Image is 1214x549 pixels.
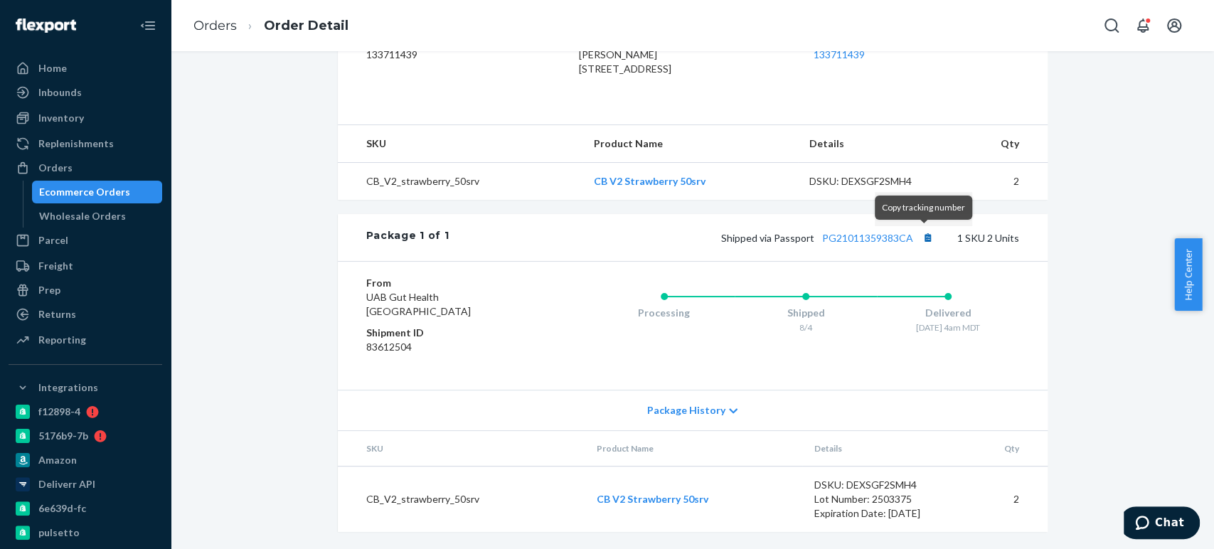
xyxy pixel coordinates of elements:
[9,279,162,302] a: Prep
[134,11,162,40] button: Close Navigation
[9,497,162,520] a: 6e639d-fc
[735,306,877,320] div: Shipped
[9,156,162,179] a: Orders
[38,307,76,321] div: Returns
[585,431,802,467] th: Product Name
[338,431,585,467] th: SKU
[959,431,1048,467] th: Qty
[338,125,582,163] th: SKU
[954,125,1047,163] th: Qty
[9,132,162,155] a: Replenishments
[882,202,965,213] span: Copy tracking number
[193,18,237,33] a: Orders
[38,405,80,419] div: f12898-4
[38,333,86,347] div: Reporting
[1097,11,1126,40] button: Open Search Box
[647,403,725,417] span: Package History
[877,321,1019,334] div: [DATE] 4am MDT
[1174,238,1202,311] button: Help Center
[814,506,947,521] div: Expiration Date: [DATE]
[954,163,1047,201] td: 2
[39,209,126,223] div: Wholesale Orders
[9,473,162,496] a: Deliverr API
[16,18,76,33] img: Flexport logo
[38,380,98,395] div: Integrations
[9,107,162,129] a: Inventory
[814,48,865,60] a: 133711439
[366,326,536,340] dt: Shipment ID
[9,329,162,351] a: Reporting
[959,467,1048,533] td: 2
[366,276,536,290] dt: From
[38,259,73,273] div: Freight
[9,303,162,326] a: Returns
[32,205,163,228] a: Wholesale Orders
[814,492,947,506] div: Lot Number: 2503375
[449,228,1018,247] div: 1 SKU 2 Units
[9,255,162,277] a: Freight
[9,57,162,80] a: Home
[721,232,937,244] span: Shipped via Passport
[338,467,585,533] td: CB_V2_strawberry_50srv
[366,291,471,317] span: UAB Gut Health [GEOGRAPHIC_DATA]
[38,477,95,491] div: Deliverr API
[32,181,163,203] a: Ecommerce Orders
[919,228,937,247] button: Copy tracking number
[596,493,708,505] a: CB V2 Strawberry 50srv
[1160,11,1188,40] button: Open account menu
[9,425,162,447] a: 5176b9-7b
[9,376,162,399] button: Integrations
[814,478,947,492] div: DSKU: DEXSGF2SMH4
[182,5,360,47] ol: breadcrumbs
[39,185,130,199] div: Ecommerce Orders
[38,111,84,125] div: Inventory
[822,232,913,244] a: PG21011359383CA
[582,125,798,163] th: Product Name
[877,306,1019,320] div: Delivered
[338,163,582,201] td: CB_V2_strawberry_50srv
[38,137,114,151] div: Replenishments
[38,61,67,75] div: Home
[366,48,556,62] dd: 133711439
[802,431,959,467] th: Details
[38,161,73,175] div: Orders
[9,400,162,423] a: f12898-4
[38,501,86,516] div: 6e639d-fc
[9,229,162,252] a: Parcel
[9,521,162,544] a: pulsetto
[38,283,60,297] div: Prep
[735,321,877,334] div: 8/4
[38,453,77,467] div: Amazon
[38,233,68,247] div: Parcel
[594,175,705,187] a: CB V2 Strawberry 50srv
[809,174,943,188] div: DSKU: DEXSGF2SMH4
[366,228,449,247] div: Package 1 of 1
[38,526,80,540] div: pulsetto
[264,18,348,33] a: Order Detail
[1129,11,1157,40] button: Open notifications
[9,81,162,104] a: Inbounds
[593,306,735,320] div: Processing
[38,429,88,443] div: 5176b9-7b
[38,85,82,100] div: Inbounds
[9,449,162,471] a: Amazon
[798,125,954,163] th: Details
[1124,506,1200,542] iframe: Opens a widget where you can chat to one of our agents
[366,340,536,354] dd: 83612504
